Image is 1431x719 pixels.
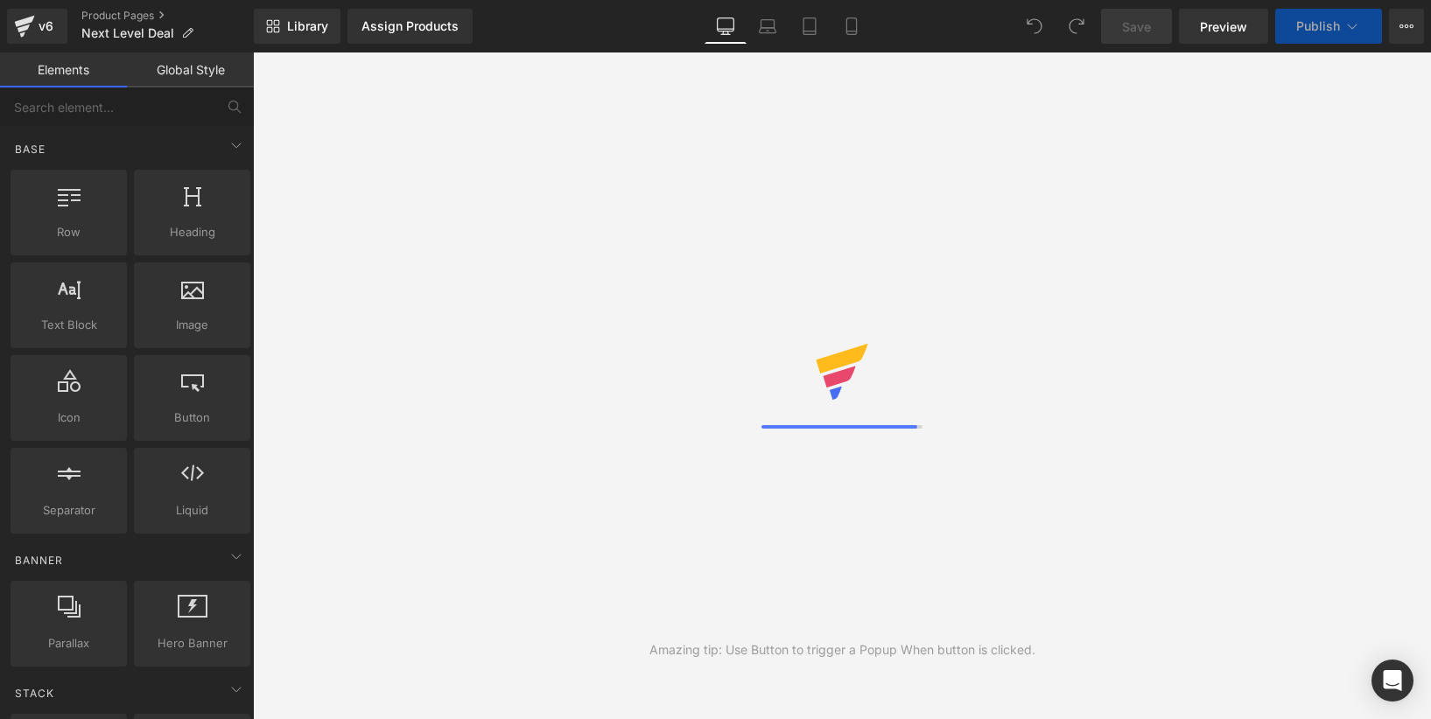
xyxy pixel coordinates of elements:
span: Heading [139,223,245,241]
span: Icon [16,408,122,427]
a: Desktop [705,9,747,44]
div: Amazing tip: Use Button to trigger a Popup When button is clicked. [649,640,1035,660]
a: v6 [7,9,67,44]
span: Library [287,18,328,34]
span: Base [13,141,47,157]
a: Global Style [127,52,254,87]
a: New Library [254,9,340,44]
a: Product Pages [81,9,254,23]
a: Mobile [831,9,873,44]
span: Image [139,316,245,334]
span: Separator [16,501,122,520]
div: Assign Products [361,19,459,33]
span: Next Level Deal [81,26,174,40]
span: Hero Banner [139,634,245,653]
span: Text Block [16,316,122,334]
a: Preview [1179,9,1268,44]
div: v6 [35,15,57,38]
a: Laptop [747,9,789,44]
span: Publish [1296,19,1340,33]
span: Parallax [16,634,122,653]
button: Redo [1059,9,1094,44]
span: Liquid [139,501,245,520]
span: Row [16,223,122,241]
button: Undo [1017,9,1052,44]
span: Button [139,408,245,427]
button: More [1389,9,1424,44]
button: Publish [1275,9,1382,44]
span: Preview [1200,17,1247,36]
span: Save [1122,17,1151,36]
span: Banner [13,552,65,569]
span: Stack [13,685,56,702]
a: Tablet [789,9,831,44]
div: Open Intercom Messenger [1371,660,1413,702]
